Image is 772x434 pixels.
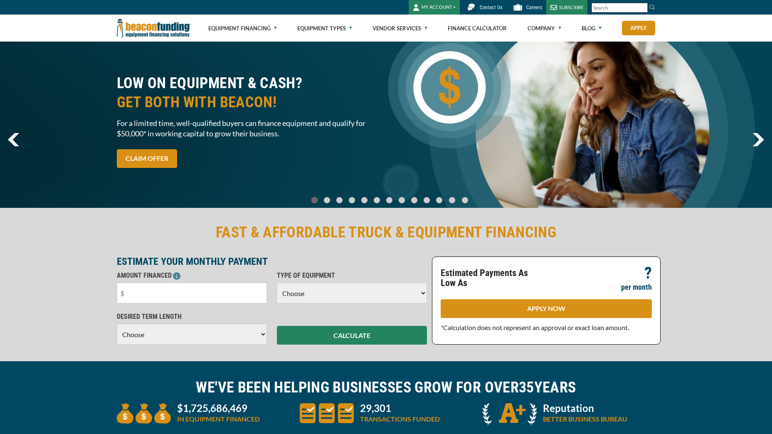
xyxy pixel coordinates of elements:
img: A + icon [483,403,537,426]
p: ESTIMATE YOUR MONTHLY PAYMENT [117,256,427,266]
h2: LOW ON EQUIPMENT & CASH? [117,74,381,112]
p: ? [644,268,652,278]
img: Right Navigator [752,133,764,146]
a: Go To Slide 11 [447,197,457,204]
p: per month [621,282,652,292]
p: DESIRED TERM LENGTH [117,312,267,322]
button: CALCULATE [277,326,427,345]
img: Search [649,4,656,10]
p: Reputation [543,403,627,413]
a: Vendor Services [372,15,427,42]
a: Go To Slide 8 [409,197,419,204]
span: *Calculation does not represent an approval or exact loan amount. [441,323,629,331]
a: Go To Slide 6 [384,197,394,204]
a: Apply [622,21,655,35]
a: Go To Slide 2 [334,197,344,204]
a: Go To Slide 5 [372,197,382,204]
p: $1,725,686,469 [177,403,260,413]
a: Go To Slide 4 [359,197,369,204]
input: Search [592,3,648,12]
a: Go To Slide 12 [460,197,470,204]
img: three money bags to convey large amount of equipment financed [117,403,171,424]
input: $ [117,283,267,303]
p: BETTER BUSINESS BUREAU [543,414,627,424]
a: Go To Slide 10 [434,197,444,204]
a: CLAIM OFFER [117,149,177,168]
a: Go To Slide 1 [322,197,332,204]
a: Equipment Financing [208,15,277,42]
a: Go To Slide 3 [347,197,357,204]
p: Estimated Payments As Low As [441,268,541,288]
p: 29,301 [360,403,440,413]
a: Blog [582,15,602,42]
img: three document icons to convery large amount of transactions funded [300,403,354,423]
p: TYPE OF EQUIPMENT [277,271,427,281]
a: APPLY NOW [441,299,652,318]
p: IN EQUIPMENT FINANCED [177,414,260,424]
h2: WE'VE BEEN HELPING BUSINESSES GROW FOR OVER YEARS [117,378,656,397]
a: Go To Slide 7 [397,197,407,204]
a: Company [528,15,561,42]
span: GET BOTH WITH BEACON! [117,93,381,112]
h2: FAST & AFFORDABLE TRUCK & EQUIPMENT FINANCING [117,223,656,242]
a: previous [8,133,19,146]
span: Careers [526,5,542,10]
a: Equipment Types [297,15,352,42]
a: next [752,133,764,146]
a: Clear search text [639,5,646,11]
span: 35 [519,379,534,396]
a: Finance Calculator [448,15,507,42]
a: Go To Slide 0 [309,197,319,204]
img: Left Navigator [8,133,19,146]
a: Go To Slide 9 [422,197,432,204]
p: AMOUNT FINANCED [117,271,267,281]
span: For a limited time, well-qualified buyers can finance equipment and qualify for $50,000* in worki... [117,118,381,139]
img: Beacon Funding Corporation logo [117,15,191,42]
p: TRANSACTIONS FUNDED [360,414,440,424]
span: Contact Us [480,5,502,10]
